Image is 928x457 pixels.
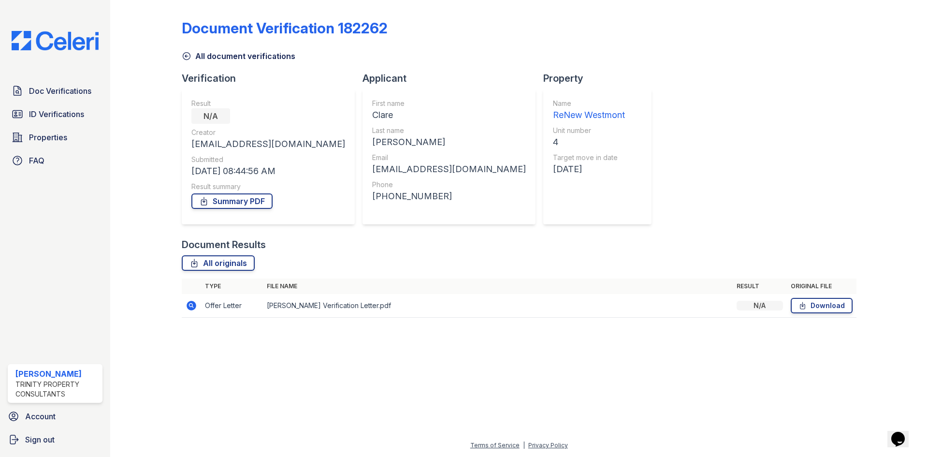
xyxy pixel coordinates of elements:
a: All originals [182,255,255,271]
a: Download [791,298,853,313]
div: [EMAIL_ADDRESS][DOMAIN_NAME] [372,162,526,176]
iframe: chat widget [887,418,918,447]
a: Sign out [4,430,106,449]
div: N/A [191,108,230,124]
div: Result [191,99,345,108]
div: Verification [182,72,362,85]
div: ReNew Westmont [553,108,625,122]
th: Original file [787,279,856,294]
div: Email [372,153,526,162]
div: Creator [191,128,345,137]
div: | [523,442,525,449]
div: N/A [737,301,783,310]
a: Privacy Policy [528,442,568,449]
div: [PERSON_NAME] [372,135,526,149]
a: Terms of Service [470,442,520,449]
img: CE_Logo_Blue-a8612792a0a2168367f1c8372b55b34899dd931a85d93a1a3d3e32e68fde9ad4.png [4,31,106,50]
div: Unit number [553,126,625,135]
div: 4 [553,135,625,149]
div: Submitted [191,155,345,164]
div: Document Results [182,238,266,251]
a: FAQ [8,151,102,170]
a: ID Verifications [8,104,102,124]
div: Property [543,72,659,85]
div: Result summary [191,182,345,192]
div: [PERSON_NAME] [15,368,99,380]
span: Properties [29,132,67,143]
span: Sign out [25,434,55,445]
span: ID Verifications [29,108,84,120]
a: Account [4,407,106,426]
th: File name [263,279,733,294]
div: Phone [372,180,526,190]
div: Trinity Property Consultants [15,380,99,399]
td: [PERSON_NAME] Verification Letter.pdf [263,294,733,318]
a: All document verifications [182,50,295,62]
a: Doc Verifications [8,81,102,101]
div: Name [553,99,625,108]
div: [PHONE_NUMBER] [372,190,526,203]
th: Result [733,279,787,294]
div: [DATE] 08:44:56 AM [191,164,345,178]
div: Target move in date [553,153,625,162]
div: Clare [372,108,526,122]
div: [DATE] [553,162,625,176]
span: FAQ [29,155,44,166]
div: [EMAIL_ADDRESS][DOMAIN_NAME] [191,137,345,151]
div: Applicant [362,72,543,85]
div: Document Verification 182262 [182,19,388,37]
a: Name ReNew Westmont [553,99,625,122]
a: Summary PDF [191,193,273,209]
div: First name [372,99,526,108]
th: Type [201,279,263,294]
span: Account [25,411,56,422]
a: Properties [8,128,102,147]
span: Doc Verifications [29,85,91,97]
div: Last name [372,126,526,135]
td: Offer Letter [201,294,263,318]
